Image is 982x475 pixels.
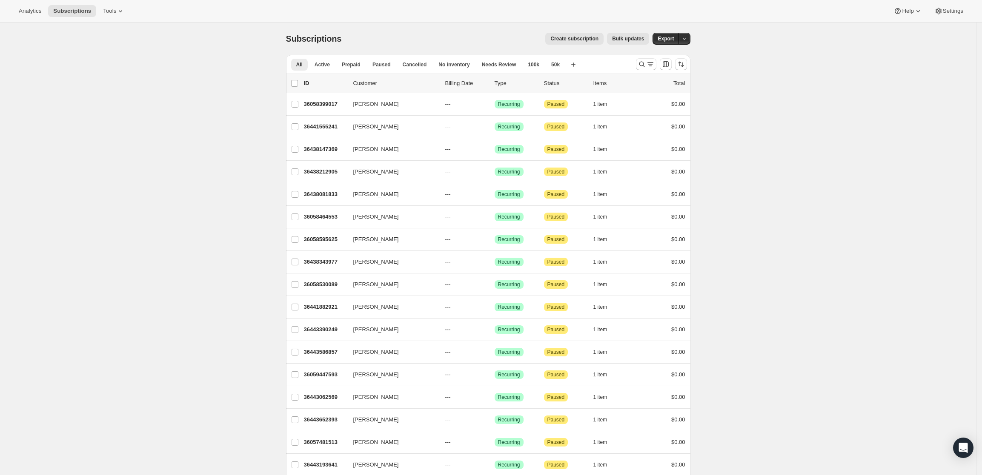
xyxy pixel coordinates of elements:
[498,146,520,153] span: Recurring
[593,101,607,108] span: 1 item
[544,79,587,88] p: Status
[551,61,560,68] span: 50k
[445,259,451,265] span: ---
[547,168,565,175] span: Paused
[445,79,488,88] p: Billing Date
[929,5,968,17] button: Settings
[304,258,346,266] p: 36438343977
[304,369,685,381] div: 36059447593[PERSON_NAME]---SuccessRecurringAttentionPaused1 item$0.00
[304,166,685,178] div: 36438212905[PERSON_NAME]---SuccessRecurringAttentionPaused1 item$0.00
[353,190,399,199] span: [PERSON_NAME]
[545,33,604,45] button: Create subscription
[353,100,399,108] span: [PERSON_NAME]
[348,165,433,179] button: [PERSON_NAME]
[593,304,607,310] span: 1 item
[593,416,607,423] span: 1 item
[304,461,346,469] p: 36443193641
[498,461,520,468] span: Recurring
[304,280,346,289] p: 36058530089
[14,5,46,17] button: Analytics
[498,439,520,446] span: Recurring
[671,461,685,468] span: $0.00
[445,304,451,310] span: ---
[445,236,451,242] span: ---
[304,256,685,268] div: 36438343977[PERSON_NAME]---SuccessRecurringAttentionPaused1 item$0.00
[353,168,399,176] span: [PERSON_NAME]
[943,8,963,14] span: Settings
[671,349,685,355] span: $0.00
[498,349,520,356] span: Recurring
[353,258,399,266] span: [PERSON_NAME]
[593,459,617,471] button: 1 item
[353,303,399,311] span: [PERSON_NAME]
[304,121,685,133] div: 36441555241[PERSON_NAME]---SuccessRecurringAttentionPaused1 item$0.00
[304,325,346,334] p: 36443390249
[593,188,617,200] button: 1 item
[103,8,116,14] span: Tools
[304,346,685,358] div: 36443586857[PERSON_NAME]---SuccessRecurringAttentionPaused1 item$0.00
[636,58,656,70] button: Search and filter results
[348,390,433,404] button: [PERSON_NAME]
[348,142,433,156] button: [PERSON_NAME]
[482,61,516,68] span: Needs Review
[353,213,399,221] span: [PERSON_NAME]
[593,281,607,288] span: 1 item
[348,210,433,224] button: [PERSON_NAME]
[304,188,685,200] div: 36438081833[PERSON_NAME]---SuccessRecurringAttentionPaused1 item$0.00
[304,348,346,356] p: 36443586857
[445,191,451,197] span: ---
[348,413,433,427] button: [PERSON_NAME]
[348,233,433,246] button: [PERSON_NAME]
[353,438,399,447] span: [PERSON_NAME]
[593,236,607,243] span: 1 item
[547,146,565,153] span: Paused
[671,213,685,220] span: $0.00
[547,349,565,356] span: Paused
[445,439,451,445] span: ---
[671,394,685,400] span: $0.00
[353,415,399,424] span: [PERSON_NAME]
[304,98,685,110] div: 36058399017[PERSON_NAME]---SuccessRecurringAttentionPaused1 item$0.00
[547,101,565,108] span: Paused
[547,236,565,243] span: Paused
[547,326,565,333] span: Paused
[353,370,399,379] span: [PERSON_NAME]
[342,61,361,68] span: Prepaid
[593,211,617,223] button: 1 item
[353,145,399,154] span: [PERSON_NAME]
[498,259,520,265] span: Recurring
[593,146,607,153] span: 1 item
[593,233,617,245] button: 1 item
[593,256,617,268] button: 1 item
[953,438,973,458] div: Open Intercom Messenger
[304,438,346,447] p: 36057481513
[547,123,565,130] span: Paused
[445,281,451,287] span: ---
[593,259,607,265] span: 1 item
[671,326,685,333] span: $0.00
[304,391,685,403] div: 36443062569[PERSON_NAME]---SuccessRecurringAttentionPaused1 item$0.00
[671,281,685,287] span: $0.00
[48,5,96,17] button: Subscriptions
[495,79,537,88] div: Type
[304,279,685,290] div: 36058530089[PERSON_NAME]---SuccessRecurringAttentionPaused1 item$0.00
[593,324,617,336] button: 1 item
[498,101,520,108] span: Recurring
[353,348,399,356] span: [PERSON_NAME]
[593,391,617,403] button: 1 item
[593,349,607,356] span: 1 item
[19,8,41,14] span: Analytics
[98,5,130,17] button: Tools
[593,346,617,358] button: 1 item
[593,166,617,178] button: 1 item
[315,61,330,68] span: Active
[671,259,685,265] span: $0.00
[593,436,617,448] button: 1 item
[547,213,565,220] span: Paused
[348,97,433,111] button: [PERSON_NAME]
[304,303,346,311] p: 36441882921
[304,301,685,313] div: 36441882921[PERSON_NAME]---SuccessRecurringAttentionPaused1 item$0.00
[547,439,565,446] span: Paused
[353,122,399,131] span: [PERSON_NAME]
[671,236,685,242] span: $0.00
